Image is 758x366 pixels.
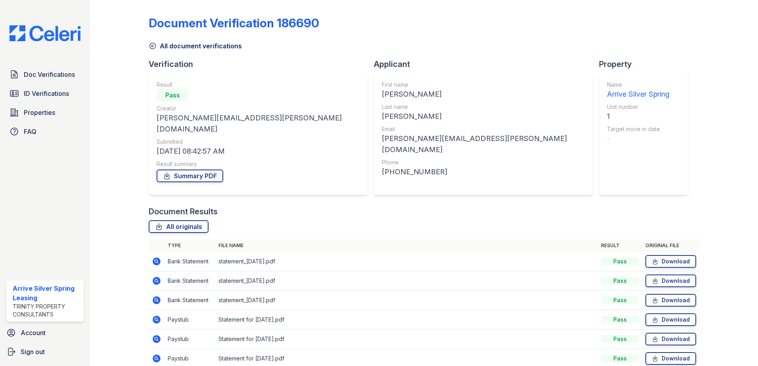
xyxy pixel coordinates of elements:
th: Original file [642,239,699,252]
div: Result summary [157,160,360,168]
td: statement_[DATE].pdf [215,252,598,271]
a: Summary PDF [157,170,223,182]
div: Pass [601,296,639,304]
div: Pass [601,355,639,362]
img: CE_Logo_Blue-a8612792a0a2168367f1c8372b55b34899dd931a85d93a1a3d3e32e68fde9ad4.png [3,25,87,41]
th: Result [598,239,642,252]
a: Sign out [3,344,87,360]
td: Paystub [165,330,215,349]
div: [PERSON_NAME] [382,111,585,122]
div: Phone [382,158,585,166]
div: [PHONE_NUMBER] [382,166,585,177]
div: First name [382,81,585,89]
a: Properties [6,105,84,120]
div: Unit number [607,103,670,111]
div: Pass [601,277,639,285]
div: Arrive Silver Spring [607,89,670,100]
div: Verification [149,59,374,70]
span: Properties [24,108,55,117]
div: Document Results [149,206,218,217]
span: FAQ [24,127,36,136]
div: Result [157,81,360,89]
span: Doc Verifications [24,70,75,79]
div: Property [599,59,694,70]
a: Download [645,274,696,287]
div: Submitted [157,138,360,146]
div: Creator [157,105,360,112]
a: All document verifications [149,41,242,51]
a: Name Arrive Silver Spring [607,81,670,100]
div: Applicant [374,59,599,70]
div: [DATE] 08:42:57 AM [157,146,360,157]
td: Paystub [165,310,215,330]
td: statement_[DATE].pdf [215,291,598,310]
div: Pass [601,335,639,343]
span: Account [21,328,46,337]
th: File name [215,239,598,252]
div: Name [607,81,670,89]
td: Statement for [DATE].pdf [215,310,598,330]
div: Pass [601,257,639,265]
a: Account [3,325,87,341]
a: ID Verifications [6,86,84,101]
div: Target move in date [607,125,670,133]
div: Arrive Silver Spring Leasing [13,284,80,303]
a: Download [645,352,696,365]
div: - [607,133,670,144]
a: Doc Verifications [6,67,84,82]
td: statement_[DATE].pdf [215,271,598,291]
a: Download [645,313,696,326]
div: Email [382,125,585,133]
td: Bank Statement [165,271,215,291]
td: Bank Statement [165,252,215,271]
a: Download [645,255,696,268]
div: Last name [382,103,585,111]
span: Sign out [21,347,45,356]
span: ID Verifications [24,89,69,98]
div: Pass [157,89,188,101]
a: Download [645,333,696,345]
div: Document Verification 186690 [149,16,319,30]
div: [PERSON_NAME][EMAIL_ADDRESS][PERSON_NAME][DOMAIN_NAME] [157,112,360,135]
a: Download [645,294,696,307]
div: [PERSON_NAME][EMAIL_ADDRESS][PERSON_NAME][DOMAIN_NAME] [382,133,585,155]
th: Type [165,239,215,252]
a: FAQ [6,124,84,139]
div: 1 [607,111,670,122]
td: Statement for [DATE].pdf [215,330,598,349]
td: Bank Statement [165,291,215,310]
a: All originals [149,220,209,233]
div: [PERSON_NAME] [382,89,585,100]
div: Trinity Property Consultants [13,303,80,318]
div: Pass [601,316,639,324]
